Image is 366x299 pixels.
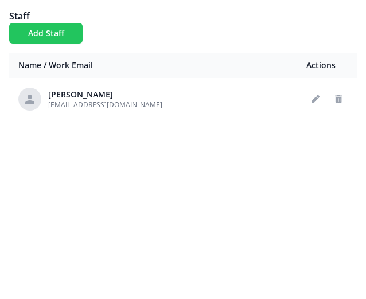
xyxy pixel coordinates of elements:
[306,90,325,108] button: Edit staff
[329,90,348,108] button: Delete staff
[48,89,162,100] div: [PERSON_NAME]
[9,53,297,78] th: Name / Work Email
[48,100,162,109] span: [EMAIL_ADDRESS][DOMAIN_NAME]
[9,9,357,23] h1: Staff
[9,23,83,44] button: Add Staff
[297,53,357,78] th: Actions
